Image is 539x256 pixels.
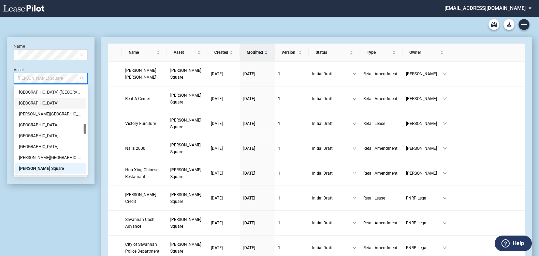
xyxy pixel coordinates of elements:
[489,19,499,30] a: Archive
[406,220,443,226] span: FNRP Legal
[278,96,280,101] span: 1
[501,19,516,30] md-menu: Download Blank Form List
[15,109,86,119] div: Lee Harvard Shopping Center
[278,71,280,76] span: 1
[214,49,228,56] span: Created
[243,171,255,176] span: [DATE]
[125,242,159,254] span: City of Savannah Police Department
[363,145,399,152] a: Retail Amendment
[122,44,167,62] th: Name
[443,122,447,126] span: down
[211,71,223,76] span: [DATE]
[243,95,271,102] a: [DATE]
[125,145,163,152] a: Nails 2000
[406,195,443,202] span: FNRP Legal
[443,72,447,76] span: down
[243,220,271,226] a: [DATE]
[363,146,397,151] span: Retail Amendment
[125,167,158,179] span: Hop Xing Chinese Restaurant
[352,196,356,200] span: down
[170,142,204,155] a: [PERSON_NAME] Square
[211,196,223,201] span: [DATE]
[125,191,163,205] a: [PERSON_NAME] Credit
[363,171,397,176] span: Retail Amendment
[443,97,447,101] span: down
[278,70,305,77] a: 1
[363,70,399,77] a: Retail Amendment
[360,44,403,62] th: Type
[211,244,236,251] a: [DATE]
[170,216,204,230] a: [PERSON_NAME] Square
[278,145,305,152] a: 1
[19,100,82,107] div: [GEOGRAPHIC_DATA]
[504,19,514,30] button: Download Blank Form
[15,163,86,174] div: McAlpin Square
[243,196,255,201] span: [DATE]
[363,121,385,126] span: Retail Lease
[125,192,156,204] span: Covington Credit
[312,220,352,226] span: Initial Draft
[312,70,352,77] span: Initial Draft
[125,96,150,101] span: Rent-A-Center
[406,70,443,77] span: [PERSON_NAME]
[15,130,86,141] div: Loyal Plaza
[363,96,397,101] span: Retail Amendment
[352,122,356,126] span: down
[352,221,356,225] span: down
[443,171,447,175] span: down
[211,170,236,177] a: [DATE]
[211,145,236,152] a: [DATE]
[15,141,86,152] div: Maple Park Place
[519,19,529,30] a: Create new document
[278,95,305,102] a: 1
[125,241,163,255] a: City of Savannah Police Department
[125,120,163,127] a: Victory Furniture
[125,67,163,81] a: [PERSON_NAME] [PERSON_NAME]
[14,44,25,49] label: Name
[18,73,84,83] span: McAlpin Square
[170,117,204,130] a: [PERSON_NAME] Square
[278,171,280,176] span: 1
[352,171,356,175] span: down
[170,118,201,129] span: McAlpin Square
[211,245,223,250] span: [DATE]
[406,170,443,177] span: [PERSON_NAME]
[243,146,255,151] span: [DATE]
[278,195,305,202] a: 1
[125,216,163,230] a: Savannah Cash Advance
[125,217,155,229] span: Savannah Cash Advance
[275,44,309,62] th: Version
[363,221,397,225] span: Retail Amendment
[243,96,255,101] span: [DATE]
[363,245,397,250] span: Retail Amendment
[170,92,204,106] a: [PERSON_NAME] Square
[281,49,297,56] span: Version
[243,70,271,77] a: [DATE]
[406,145,443,152] span: [PERSON_NAME]
[495,236,532,251] button: Help
[170,242,201,254] span: McAlpin Square
[367,49,391,56] span: Type
[170,68,201,80] span: McAlpin Square
[15,119,86,130] div: Lemont Village
[243,71,255,76] span: [DATE]
[363,244,399,251] a: Retail Amendment
[312,95,352,102] span: Initial Draft
[247,49,263,56] span: Modified
[211,120,236,127] a: [DATE]
[170,192,201,204] span: McAlpin Square
[125,146,145,151] span: Nails 2000
[243,245,255,250] span: [DATE]
[167,44,207,62] th: Asset
[129,49,155,56] span: Name
[406,244,443,251] span: FNRP Legal
[312,244,352,251] span: Initial Draft
[170,241,204,255] a: [PERSON_NAME] Square
[309,44,360,62] th: Status
[14,67,24,72] label: Asset
[125,68,156,80] span: Jackson Hewitt
[243,221,255,225] span: [DATE]
[15,87,86,98] div: Lake Street Plaza (Penn Yan)
[312,120,352,127] span: Initial Draft
[316,49,348,56] span: Status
